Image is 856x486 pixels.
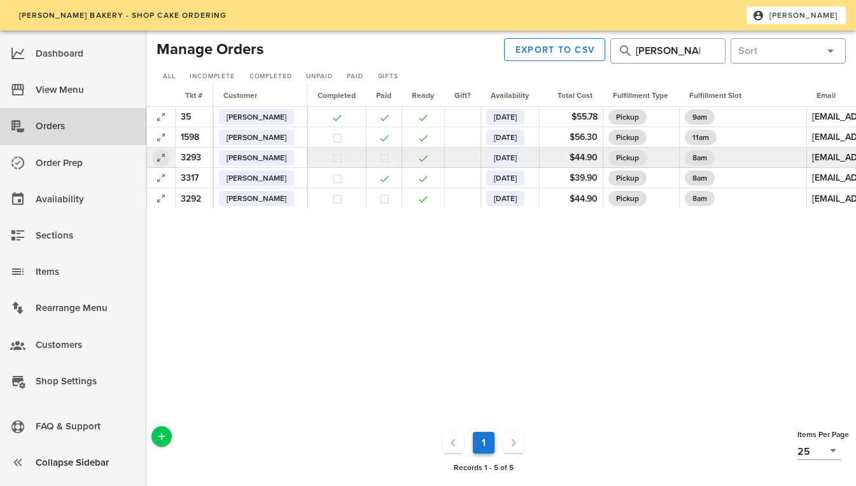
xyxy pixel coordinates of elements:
[162,73,176,80] span: All
[36,43,136,64] div: Dashboard
[481,84,539,107] th: Availability
[603,84,679,107] th: Fulfillment Type
[249,73,292,80] span: Completed
[152,190,170,207] button: Expand Record
[175,127,213,148] td: 1598
[504,38,606,61] button: Export to CSV
[616,150,639,165] span: Pickup
[515,45,595,55] span: Export to CSV
[243,71,298,83] a: Completed
[152,169,170,187] button: Expand Record
[227,109,286,125] span: [PERSON_NAME]
[157,38,263,61] h2: Manage Orders
[227,191,286,206] span: [PERSON_NAME]
[616,109,639,125] span: Pickup
[223,91,257,100] span: Customer
[175,188,213,209] td: 3292
[36,416,136,437] div: FAQ & Support
[494,109,517,125] span: [DATE]
[175,168,213,188] td: 3317
[366,84,402,107] th: Paid
[172,459,795,476] div: Records 1 - 5 of 5
[539,168,603,188] td: $39.90
[454,91,470,100] span: Gift?
[610,38,726,64] div: Hit Enter to search
[36,189,136,210] div: Availability
[494,170,517,186] span: [DATE]
[185,91,202,100] span: Tkt #
[227,130,286,145] span: [PERSON_NAME]
[227,150,286,165] span: [PERSON_NAME]
[539,188,603,209] td: $44.90
[36,153,136,174] div: Order Prep
[797,443,841,459] div: 25
[797,446,810,457] div: 25
[539,107,603,127] td: $55.78
[372,71,404,83] a: Gifts
[152,108,170,126] button: Expand Record
[692,130,709,145] span: 11am
[539,84,603,107] th: Total Cost
[689,91,741,100] span: Fulfillment Slot
[616,191,639,206] span: Pickup
[36,452,136,473] div: Collapse Sidebar
[738,41,818,61] input: Sort
[300,71,339,83] a: Unpaid
[36,116,136,137] div: Orders
[36,225,136,246] div: Sections
[377,73,398,80] span: Gifts
[189,73,235,80] span: Incomplete
[797,430,849,439] span: Items Per Page
[341,71,369,83] a: Paid
[444,84,481,107] th: Gift?
[175,148,213,168] td: 3293
[36,335,136,356] div: Customers
[305,73,332,80] span: Unpaid
[494,191,517,206] span: [DATE]
[692,191,707,206] span: 8am
[346,73,363,80] span: Paid
[151,426,172,447] button: Add a New Record
[213,84,307,107] th: Customer
[183,71,241,83] a: Incomplete
[692,170,707,186] span: 8am
[755,10,838,21] span: [PERSON_NAME]
[613,91,668,100] span: Fulfillment Type
[175,107,213,127] td: 35
[494,130,517,145] span: [DATE]
[36,80,136,101] div: View Menu
[307,84,366,107] th: Completed
[494,150,517,165] span: [DATE]
[679,84,806,107] th: Fulfillment Slot
[747,6,846,24] button: [PERSON_NAME]
[692,150,707,165] span: 8am
[152,149,170,167] button: Expand Record
[18,11,227,20] span: [PERSON_NAME] Bakery - Shop Cake Ordering
[157,71,181,83] a: All
[175,84,213,107] th: Tkt #
[318,91,356,100] span: Completed
[36,261,136,282] div: Items
[36,298,136,319] div: Rearrange Menu
[376,91,391,100] span: Paid
[174,429,792,457] nav: Pagination Navigation
[539,127,603,148] td: $56.30
[616,130,639,145] span: Pickup
[692,109,707,125] span: 9am
[152,128,170,146] button: Expand Record
[817,91,836,100] span: Email
[412,91,434,100] span: Ready
[36,371,136,392] div: Shop Settings
[616,170,639,186] span: Pickup
[539,148,603,168] td: $44.90
[10,6,235,24] a: [PERSON_NAME] Bakery - Shop Cake Ordering
[491,91,529,100] span: Availability
[558,91,593,100] span: Total Cost
[227,170,286,186] span: [PERSON_NAME]
[473,432,495,454] button: Current Page, Page 1
[618,43,633,59] button: prepend icon
[402,84,444,107] th: Ready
